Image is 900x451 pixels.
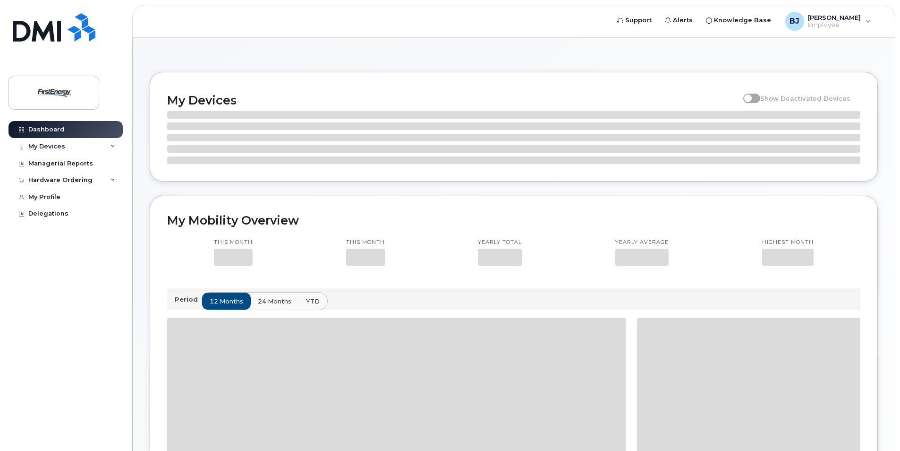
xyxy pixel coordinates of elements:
p: Yearly total [478,239,522,246]
p: This month [346,239,385,246]
p: Period [175,295,202,304]
h2: My Devices [167,93,739,107]
p: Yearly average [615,239,669,246]
span: YTD [306,297,320,306]
p: This month [214,239,253,246]
span: 24 months [258,297,291,306]
p: Highest month [762,239,814,246]
span: Show Deactivated Devices [760,95,850,102]
h2: My Mobility Overview [167,213,860,227]
input: Show Deactivated Devices [743,89,751,97]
